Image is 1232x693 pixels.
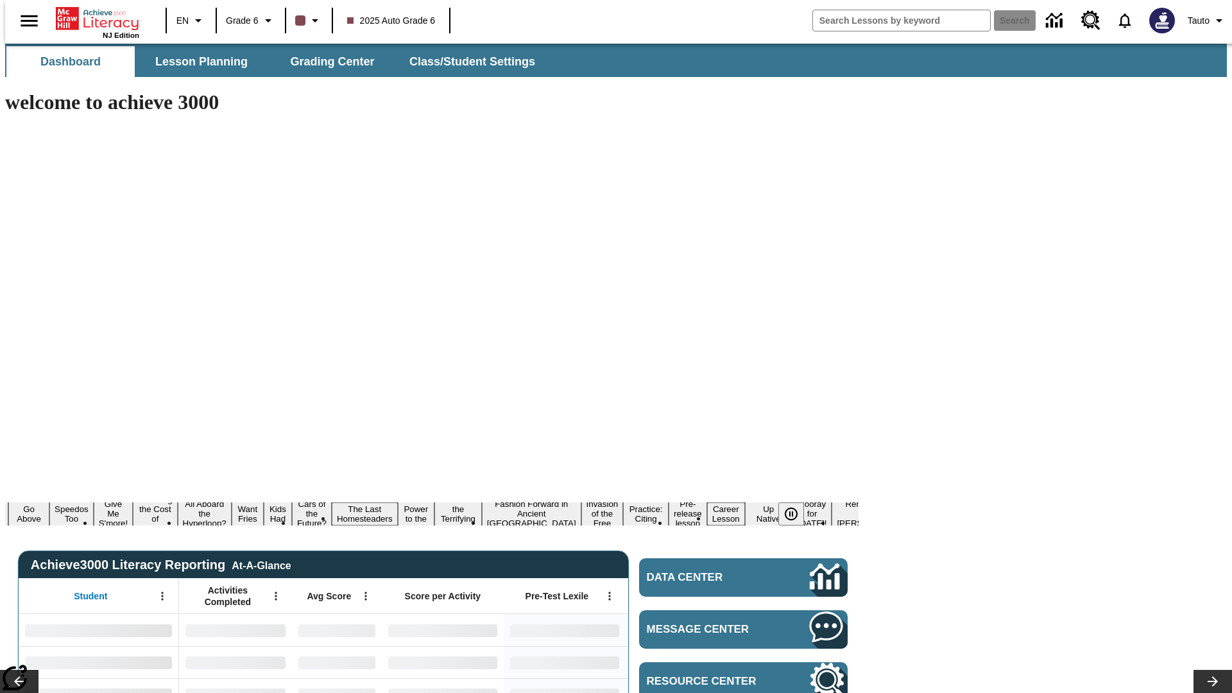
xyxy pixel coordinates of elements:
button: Lesson Planning [137,46,266,77]
button: Class/Student Settings [399,46,545,77]
div: SubNavbar [5,44,1227,77]
button: Select a new avatar [1142,4,1183,37]
button: Slide 8 All Aboard the Hyperloop? [178,497,232,530]
button: Profile/Settings [1183,9,1232,32]
button: Grade: Grade 6, Select a grade [221,9,281,32]
button: Slide 11 Cars of the Future? [292,497,332,530]
button: Class color is dark brown. Change class color [290,9,328,32]
button: Slide 13 Solar Power to the People [398,493,435,535]
a: Notifications [1108,4,1142,37]
button: Slide 6 Give Me S'more! [94,497,133,530]
button: Pause [778,502,804,526]
div: No Data, [292,646,382,678]
span: Data Center [647,571,767,584]
button: Slide 7 Covering the Cost of College [133,493,177,535]
button: Slide 5 Are Speedos Too Speedy? [49,493,94,535]
button: Open Menu [266,586,286,606]
button: Slide 16 The Invasion of the Free CD [581,488,624,540]
button: Slide 17 Mixed Practice: Citing Evidence [623,493,669,535]
button: Slide 22 Remembering Justice O'Connor [832,497,912,530]
span: Message Center [647,623,771,636]
a: Resource Center, Will open in new tab [1074,3,1108,38]
button: Dashboard [6,46,135,77]
img: Avatar [1149,8,1175,33]
span: Tauto [1188,14,1210,28]
span: EN [176,14,189,28]
span: Grading Center [290,55,374,69]
div: No Data, [179,614,292,646]
div: No Data, [179,646,292,678]
a: Data Center [1038,3,1074,38]
input: search field [813,10,990,31]
div: At-A-Glance [232,558,291,572]
button: Lesson carousel, Next [1193,670,1232,693]
span: Grade 6 [226,14,259,28]
div: Home [56,4,139,39]
button: Slide 10 Dirty Jobs Kids Had To Do [264,483,292,545]
span: NJ Edition [103,31,139,39]
button: Open Menu [600,586,619,606]
div: SubNavbar [5,46,547,77]
div: Pause [778,502,817,526]
span: Dashboard [40,55,101,69]
a: Message Center [639,610,848,649]
button: Slide 14 Attack of the Terrifying Tomatoes [434,493,482,535]
span: Class/Student Settings [409,55,535,69]
button: Language: EN, Select a language [171,9,212,32]
span: Avg Score [307,590,351,602]
button: Open Menu [356,586,375,606]
a: Home [56,6,139,31]
span: Pre-Test Lexile [526,590,589,602]
button: Open side menu [10,2,48,40]
button: Slide 12 The Last Homesteaders [332,502,398,526]
span: Score per Activity [405,590,481,602]
button: Slide 18 Pre-release lesson [669,497,707,530]
button: Slide 9 Do You Want Fries With That? [232,483,264,545]
span: Activities Completed [185,585,270,608]
span: Resource Center [647,675,771,688]
span: Achieve3000 Literacy Reporting [31,558,291,572]
span: Lesson Planning [155,55,248,69]
button: Slide 19 Career Lesson [707,502,745,526]
button: Grading Center [268,46,397,77]
span: 2025 Auto Grade 6 [347,14,436,28]
button: Slide 4 U.S. Soldiers Go Above and Beyond [8,483,49,545]
h1: welcome to achieve 3000 [5,90,859,114]
button: Slide 15 Fashion Forward in Ancient Rome [482,497,581,530]
button: Open Menu [153,586,172,606]
div: No Data, [292,614,382,646]
a: Data Center [639,558,848,597]
button: Slide 20 Cooking Up Native Traditions [745,493,792,535]
span: Student [74,590,107,602]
